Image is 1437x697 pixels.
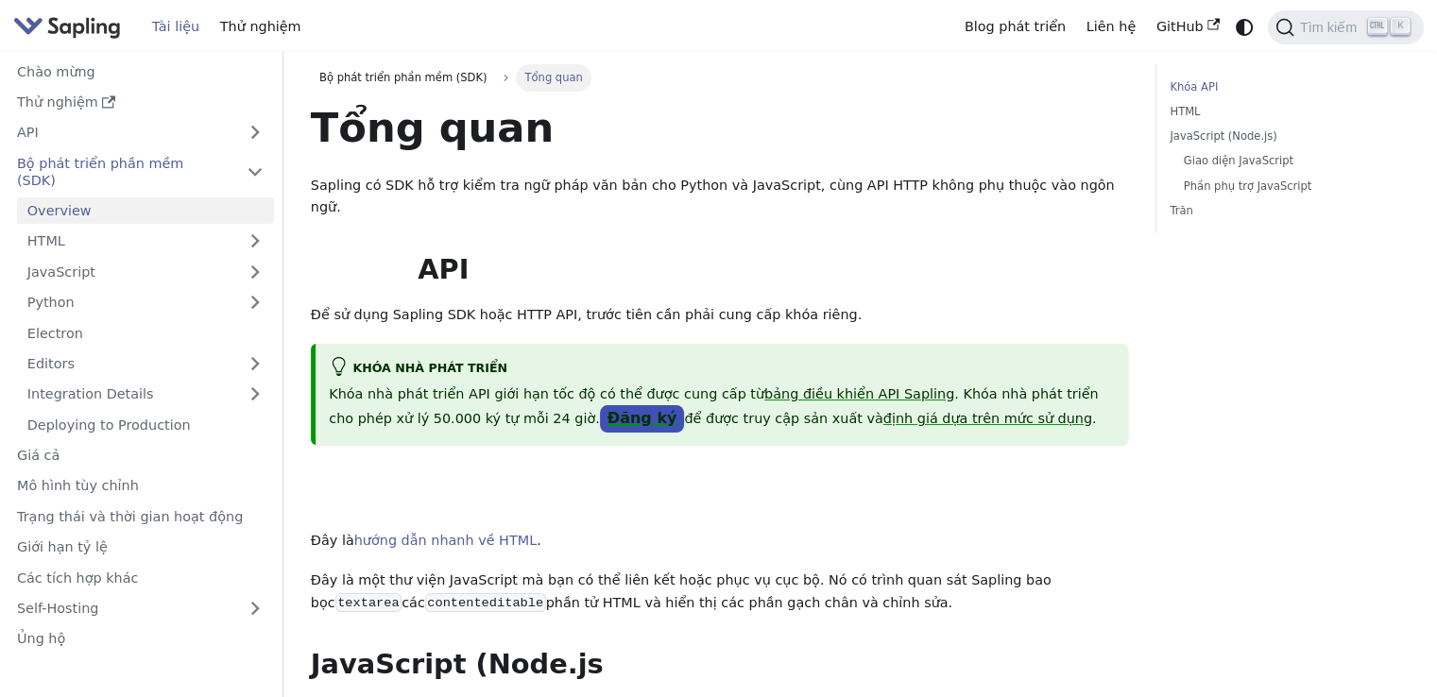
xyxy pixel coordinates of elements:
code: textarea [335,593,402,612]
font: HTML [1170,105,1200,118]
a: Blog phát triển [954,12,1076,42]
font: Giá cả [17,448,60,463]
font: các [402,595,425,610]
a: Overview [17,197,274,225]
a: Phần phụ trợ JavaScript [1184,178,1396,195]
a: Giá cả [7,442,274,469]
font: Phần phụ trợ JavaScript [1184,179,1312,193]
font: JavaScript (Node.js [311,648,604,680]
font: Khóa API [1170,80,1218,93]
font: Khóa nhà phát triển API giới hạn tốc độ có thể được cung cấp từ [329,386,764,401]
a: JavaScript [17,258,274,285]
font: Trăn [1170,204,1192,217]
font: Bộ phát triển phần mềm (SDK) [17,156,183,188]
a: Khóa API [1170,78,1403,96]
a: Thử nghiệm [210,12,311,42]
a: Chào mừng [7,58,274,85]
a: Integration Details [17,381,274,408]
a: Ủng hộ [7,625,274,653]
a: Bộ phát triển phần mềm (SDK) [7,149,236,194]
font: Giới hạn tỷ lệ [17,539,108,554]
font: . [1092,411,1097,426]
font: Tài liệu [152,19,199,34]
font: Mô hình tùy chỉnh [17,478,139,493]
a: Tài liệu [142,12,210,42]
font: API [418,253,469,285]
a: Liên hệ [1076,12,1146,42]
button: Expand sidebar category 'Editors' [236,350,274,378]
font: Chào mừng [17,64,95,79]
a: Các tích hợp khác [7,564,274,591]
font: Tổng quan [524,71,582,84]
font: Sapling có SDK hỗ trợ kiểm tra ngữ pháp văn bản cho Python và JavaScript, cùng API HTTP không phụ... [311,178,1115,215]
a: Mô hình tùy chỉnh [7,472,274,500]
font: Các tích hợp khác [17,570,138,586]
a: Bộ phát triển phần mềm (SDK) [311,64,496,91]
code: contenteditable [425,593,546,612]
font: Thử nghiệm [17,94,98,110]
font: phần tử HTML và hiển thị các phần gạch chân và chỉnh sửa. [546,595,953,610]
a: Electron [17,319,274,347]
font: Khóa nhà phát triển [352,361,507,375]
font: Tìm kiếm [1300,20,1357,35]
font: Blog phát triển [965,19,1066,34]
kbd: K [1391,18,1410,35]
button: Mở rộng danh mục thanh bên 'API' [236,119,274,146]
a: Editors [17,350,236,378]
a: Sapling.ai [13,13,128,41]
font: Thử nghiệm [220,19,301,34]
a: HTML [17,228,274,255]
button: Collapse sidebar category 'SDK' [236,149,274,194]
font: GitHub [1156,19,1204,34]
a: Trăn [1170,202,1403,220]
font: để được truy cập sản xuất và [684,411,882,426]
a: Self-Hosting [7,595,274,622]
font: JavaScript (Node.js) [1170,129,1276,143]
a: Giới hạn tỷ lệ [7,534,274,561]
a: hướng dẫn nhanh về HTML [354,533,537,548]
font: Để sử dụng Sapling SDK hoặc HTTP API, trước tiên cần phải cung cấp khóa riêng. [311,307,862,322]
a: Giao diện JavaScript [1184,152,1396,170]
font: Liên hệ [1086,19,1137,34]
a: Trạng thái và thời gian hoạt động [7,502,274,530]
font: API [17,125,39,140]
a: Thử nghiệm [7,89,274,116]
font: Giao diện JavaScript [1184,154,1293,167]
a: Python [17,289,274,316]
a: định giá dựa trên mức sử dụng [883,411,1092,426]
img: Sapling.ai [13,13,121,41]
nav: vụn bánh mì [311,64,1128,91]
font: Đây là một thư viện JavaScript mà bạn có thể liên kết hoặc phục vụ cục bộ. Nó có trình quan sát S... [311,572,1052,610]
a: Deploying to Production [17,411,274,438]
a: GitHub [1146,12,1230,42]
button: Tìm kiếm (Command+K) [1268,10,1424,44]
font: Ủng hộ [17,631,65,646]
button: Chuyển đổi giữa chế độ tối và sáng (hiện tại là chế độ hệ thống) [1230,13,1257,41]
font: Tổng quan [311,104,554,151]
a: Đăng ký [600,405,685,433]
font: Đây là [311,533,354,548]
font: Đăng ký [607,409,677,427]
font: Bộ phát triển phần mềm (SDK) [319,71,487,84]
font: Trạng thái và thời gian hoạt động [17,509,243,524]
a: HTML [1170,103,1403,121]
a: JavaScript (Node.js) [1170,127,1403,145]
a: API [7,119,236,146]
a: bảng điều khiển API Sapling [764,386,954,401]
font: . [537,533,541,548]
